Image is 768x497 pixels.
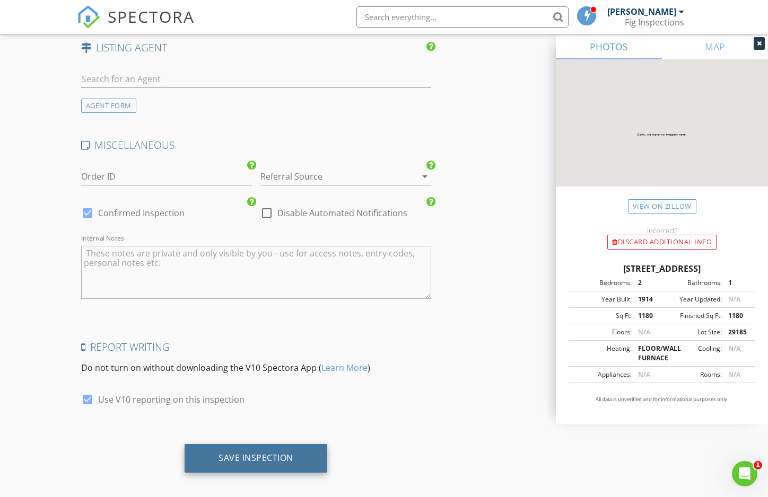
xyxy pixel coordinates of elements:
[632,344,662,363] div: FLOOR/WALL FURNACE
[108,5,195,28] span: SPECTORA
[572,295,632,304] div: Year Built:
[418,170,431,183] i: arrow_drop_down
[81,138,431,152] h4: MISCELLANEOUS
[277,208,407,218] label: Disable Automated Notifications
[572,311,632,321] div: Sq Ft:
[607,235,717,250] div: Discard Additional info
[569,262,755,275] div: [STREET_ADDRESS]
[662,370,722,379] div: Rooms:
[722,311,752,321] div: 1180
[728,344,740,353] span: N/A
[321,362,368,374] a: Learn More
[556,226,768,235] div: Incorrect?
[662,344,722,363] div: Cooling:
[722,327,752,337] div: 29185
[728,295,740,304] span: N/A
[662,311,722,321] div: Finished Sq Ft:
[219,452,293,463] div: Save Inspection
[722,278,752,288] div: 1
[732,461,757,486] iframe: Intercom live chat
[607,6,676,17] div: [PERSON_NAME]
[572,370,632,379] div: Appliances:
[638,370,650,379] span: N/A
[662,34,768,59] a: MAP
[728,370,740,379] span: N/A
[81,41,431,55] h4: LISTING AGENT
[81,340,431,354] h4: Report Writing
[662,278,722,288] div: Bathrooms:
[81,70,431,88] input: Search for an Agent
[662,295,722,304] div: Year Updated:
[572,327,632,337] div: Floors:
[632,311,662,321] div: 1180
[81,246,431,299] textarea: Internal Notes
[638,327,650,336] span: N/A
[625,17,684,28] div: Fig Inspections
[77,5,100,29] img: The Best Home Inspection Software - Spectora
[572,278,632,288] div: Bedrooms:
[754,461,762,469] span: 1
[556,59,768,212] img: streetview
[632,278,662,288] div: 2
[572,344,632,363] div: Heating:
[662,327,722,337] div: Lot Size:
[81,99,136,113] div: AGENT FORM
[98,208,185,218] label: Confirmed Inspection
[77,14,195,37] a: SPECTORA
[556,34,662,59] a: PHOTOS
[569,396,755,403] p: All data is unverified and for informational purposes only.
[81,361,431,374] p: Do not turn on without downloading the V10 Spectora App ( )
[356,6,569,28] input: Search everything...
[632,295,662,304] div: 1914
[98,394,245,405] label: Use V10 reporting on this inspection
[628,199,696,214] a: View on Zillow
